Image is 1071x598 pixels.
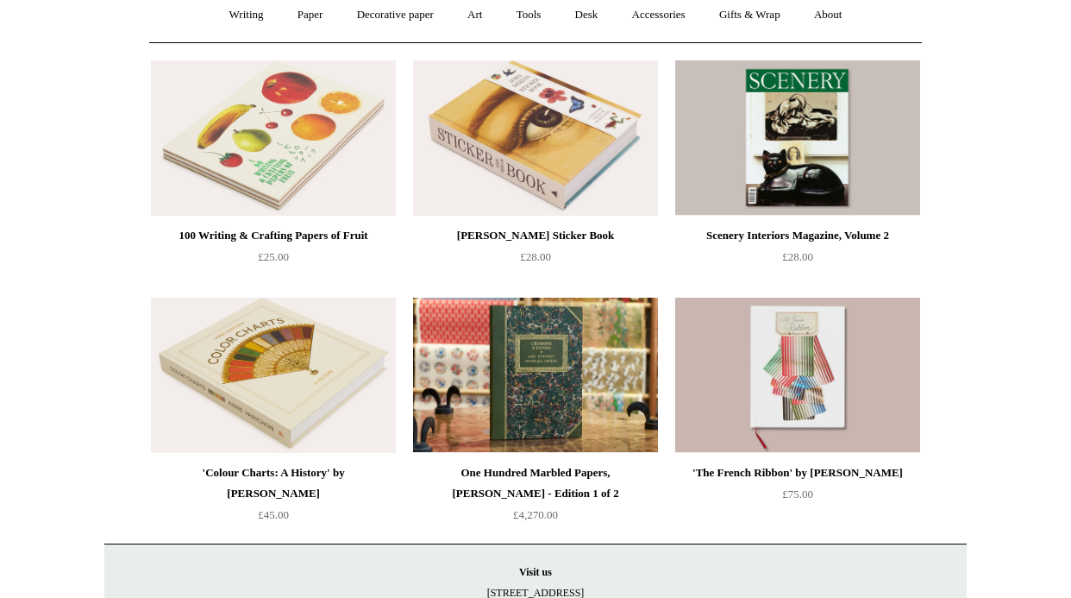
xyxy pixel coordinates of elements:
[675,60,920,216] img: Scenery Interiors Magazine, Volume 2
[151,298,396,453] img: 'Colour Charts: A History' by Anne Varichon
[513,508,558,521] span: £4,270.00
[151,60,396,216] img: 100 Writing & Crafting Papers of Fruit
[417,463,654,504] div: One Hundred Marbled Papers, [PERSON_NAME] - Edition 1 of 2
[413,60,658,216] a: John Derian Sticker Book John Derian Sticker Book
[680,225,916,246] div: Scenery Interiors Magazine, Volume 2
[413,463,658,533] a: One Hundred Marbled Papers, [PERSON_NAME] - Edition 1 of 2 £4,270.00
[782,250,813,263] span: £28.00
[413,60,658,216] img: John Derian Sticker Book
[675,225,920,296] a: Scenery Interiors Magazine, Volume 2 £28.00
[675,463,920,533] a: 'The French Ribbon' by [PERSON_NAME] £75.00
[155,225,391,246] div: 100 Writing & Crafting Papers of Fruit
[155,463,391,504] div: 'Colour Charts: A History' by [PERSON_NAME]
[519,566,552,578] strong: Visit us
[151,463,396,533] a: 'Colour Charts: A History' by [PERSON_NAME] £45.00
[151,225,396,296] a: 100 Writing & Crafting Papers of Fruit £25.00
[520,250,551,263] span: £28.00
[413,298,658,453] a: One Hundred Marbled Papers, John Jeffery - Edition 1 of 2 One Hundred Marbled Papers, John Jeffer...
[680,463,916,483] div: 'The French Ribbon' by [PERSON_NAME]
[417,225,654,246] div: [PERSON_NAME] Sticker Book
[151,60,396,216] a: 100 Writing & Crafting Papers of Fruit 100 Writing & Crafting Papers of Fruit
[413,298,658,453] img: One Hundred Marbled Papers, John Jeffery - Edition 1 of 2
[258,508,289,521] span: £45.00
[258,250,289,263] span: £25.00
[782,488,813,500] span: £75.00
[151,298,396,453] a: 'Colour Charts: A History' by Anne Varichon 'Colour Charts: A History' by Anne Varichon
[413,225,658,296] a: [PERSON_NAME] Sticker Book £28.00
[675,298,920,453] a: 'The French Ribbon' by Suzanne Slesin 'The French Ribbon' by Suzanne Slesin
[675,298,920,453] img: 'The French Ribbon' by Suzanne Slesin
[675,60,920,216] a: Scenery Interiors Magazine, Volume 2 Scenery Interiors Magazine, Volume 2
